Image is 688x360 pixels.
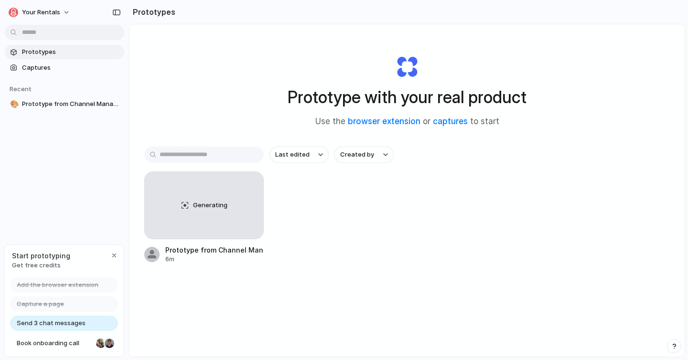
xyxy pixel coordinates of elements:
h2: Prototypes [129,6,175,18]
span: Send 3 chat messages [17,318,86,328]
button: Your Rentals [5,5,75,20]
a: Captures [5,61,124,75]
span: Recent [10,85,32,93]
a: captures [433,116,468,126]
span: Capture a page [17,299,64,309]
span: Captures [22,63,120,73]
span: Last edited [275,150,310,159]
span: Prototypes [22,47,120,57]
a: GeneratingPrototype from Channel Manager Overview6m [144,171,264,264]
a: Prototypes [5,45,124,59]
button: Created by [334,147,394,163]
a: 🎨Prototype from Channel Manager Overview [5,97,124,111]
span: Generating [193,201,227,210]
span: Add the browser extension [17,280,98,290]
div: Christian Iacullo [104,338,115,349]
span: Get free credits [12,261,70,270]
div: 6m [165,255,264,264]
span: Created by [340,150,374,159]
span: Use the or to start [315,116,499,128]
div: Prototype from Channel Manager Overview [165,245,264,255]
div: 🎨 [10,99,17,110]
span: Your Rentals [22,8,60,17]
span: Book onboarding call [17,339,92,348]
a: browser extension [348,116,420,126]
a: Book onboarding call [10,336,118,351]
div: Nicole Kubica [95,338,107,349]
span: Start prototyping [12,251,70,261]
button: 🎨 [9,99,18,109]
h1: Prototype with your real product [288,85,527,110]
span: Prototype from Channel Manager Overview [22,99,120,109]
button: Last edited [269,147,329,163]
